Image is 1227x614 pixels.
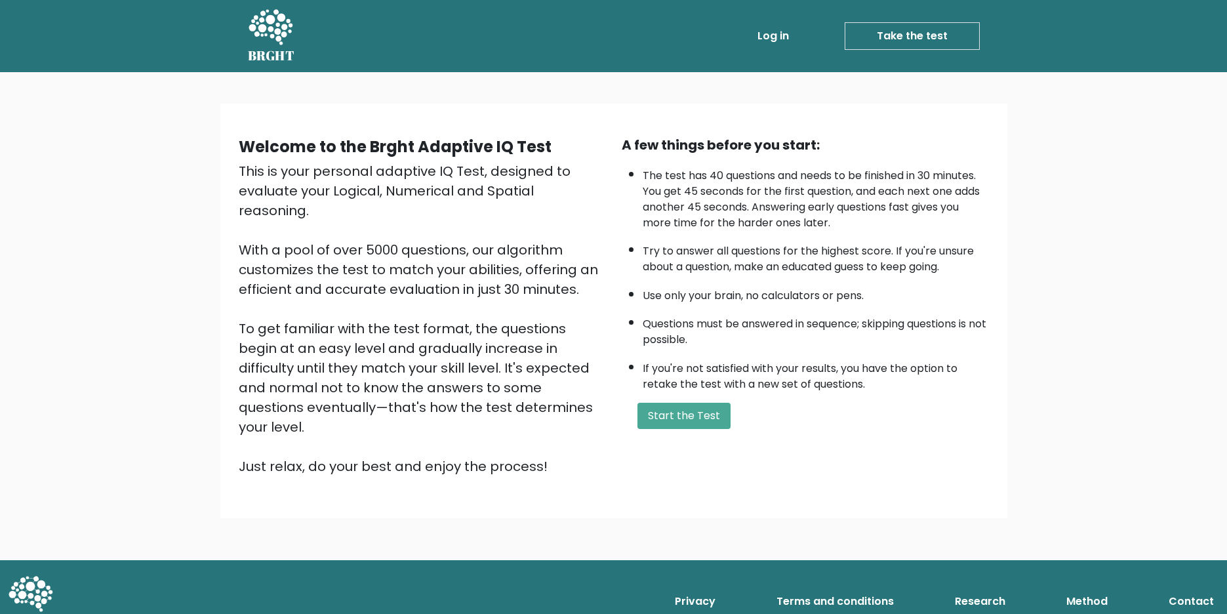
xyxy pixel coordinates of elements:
[643,161,989,231] li: The test has 40 questions and needs to be finished in 30 minutes. You get 45 seconds for the firs...
[845,22,980,50] a: Take the test
[643,310,989,348] li: Questions must be answered in sequence; skipping questions is not possible.
[239,136,552,157] b: Welcome to the Brght Adaptive IQ Test
[248,5,295,67] a: BRGHT
[637,403,731,429] button: Start the Test
[643,281,989,304] li: Use only your brain, no calculators or pens.
[643,237,989,275] li: Try to answer all questions for the highest score. If you're unsure about a question, make an edu...
[239,161,606,476] div: This is your personal adaptive IQ Test, designed to evaluate your Logical, Numerical and Spatial ...
[622,135,989,155] div: A few things before you start:
[643,354,989,392] li: If you're not satisfied with your results, you have the option to retake the test with a new set ...
[752,23,794,49] a: Log in
[248,48,295,64] h5: BRGHT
